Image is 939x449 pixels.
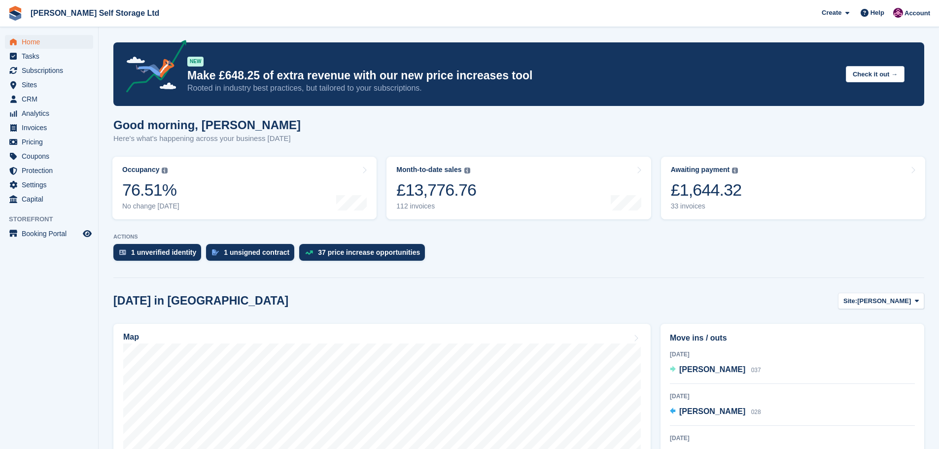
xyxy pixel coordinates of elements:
[843,296,857,306] span: Site:
[22,64,81,77] span: Subscriptions
[846,66,904,82] button: Check it out →
[670,350,915,359] div: [DATE]
[8,6,23,21] img: stora-icon-8386f47178a22dfd0bd8f6a31ec36ba5ce8667c1dd55bd0f319d3a0aa187defe.svg
[5,49,93,63] a: menu
[27,5,163,21] a: [PERSON_NAME] Self Storage Ltd
[671,202,742,210] div: 33 invoices
[113,118,301,132] h1: Good morning, [PERSON_NAME]
[22,106,81,120] span: Analytics
[464,168,470,173] img: icon-info-grey-7440780725fd019a000dd9b08b2336e03edf1995a4989e88bcd33f0948082b44.svg
[224,248,289,256] div: 1 unsigned contract
[5,121,93,135] a: menu
[206,244,299,266] a: 1 unsigned contract
[81,228,93,240] a: Preview store
[305,250,313,255] img: price_increase_opportunities-93ffe204e8149a01c8c9dc8f82e8f89637d9d84a8eef4429ea346261dce0b2c0.svg
[22,192,81,206] span: Capital
[396,202,476,210] div: 112 invoices
[113,294,288,308] h2: [DATE] in [GEOGRAPHIC_DATA]
[122,166,159,174] div: Occupancy
[5,35,93,49] a: menu
[670,364,761,377] a: [PERSON_NAME] 037
[118,40,187,96] img: price-adjustments-announcement-icon-8257ccfd72463d97f412b2fc003d46551f7dbcb40ab6d574587a9cd5c0d94...
[5,192,93,206] a: menu
[122,180,179,200] div: 76.51%
[22,78,81,92] span: Sites
[22,121,81,135] span: Invoices
[5,78,93,92] a: menu
[857,296,911,306] span: [PERSON_NAME]
[22,49,81,63] span: Tasks
[22,92,81,106] span: CRM
[893,8,903,18] img: Lydia Wild
[5,149,93,163] a: menu
[187,69,838,83] p: Make £648.25 of extra revenue with our new price increases tool
[670,434,915,443] div: [DATE]
[299,244,430,266] a: 37 price increase opportunities
[904,8,930,18] span: Account
[162,168,168,173] img: icon-info-grey-7440780725fd019a000dd9b08b2336e03edf1995a4989e88bcd33f0948082b44.svg
[22,227,81,241] span: Booking Portal
[5,64,93,77] a: menu
[386,157,651,219] a: Month-to-date sales £13,776.76 112 invoices
[870,8,884,18] span: Help
[838,293,924,309] button: Site: [PERSON_NAME]
[22,178,81,192] span: Settings
[187,57,204,67] div: NEW
[679,365,745,374] span: [PERSON_NAME]
[396,180,476,200] div: £13,776.76
[670,406,761,418] a: [PERSON_NAME] 028
[670,392,915,401] div: [DATE]
[113,244,206,266] a: 1 unverified identity
[5,135,93,149] a: menu
[9,214,98,224] span: Storefront
[751,409,761,415] span: 028
[113,133,301,144] p: Here's what's happening across your business [DATE]
[112,157,377,219] a: Occupancy 76.51% No change [DATE]
[119,249,126,255] img: verify_identity-adf6edd0f0f0b5bbfe63781bf79b02c33cf7c696d77639b501bdc392416b5a36.svg
[670,332,915,344] h2: Move ins / outs
[22,164,81,177] span: Protection
[22,149,81,163] span: Coupons
[5,106,93,120] a: menu
[5,227,93,241] a: menu
[671,180,742,200] div: £1,644.32
[679,407,745,415] span: [PERSON_NAME]
[751,367,761,374] span: 037
[123,333,139,342] h2: Map
[822,8,841,18] span: Create
[671,166,730,174] div: Awaiting payment
[318,248,420,256] div: 37 price increase opportunities
[5,92,93,106] a: menu
[113,234,924,240] p: ACTIONS
[396,166,461,174] div: Month-to-date sales
[212,249,219,255] img: contract_signature_icon-13c848040528278c33f63329250d36e43548de30e8caae1d1a13099fd9432cc5.svg
[661,157,925,219] a: Awaiting payment £1,644.32 33 invoices
[122,202,179,210] div: No change [DATE]
[732,168,738,173] img: icon-info-grey-7440780725fd019a000dd9b08b2336e03edf1995a4989e88bcd33f0948082b44.svg
[131,248,196,256] div: 1 unverified identity
[22,35,81,49] span: Home
[187,83,838,94] p: Rooted in industry best practices, but tailored to your subscriptions.
[22,135,81,149] span: Pricing
[5,164,93,177] a: menu
[5,178,93,192] a: menu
